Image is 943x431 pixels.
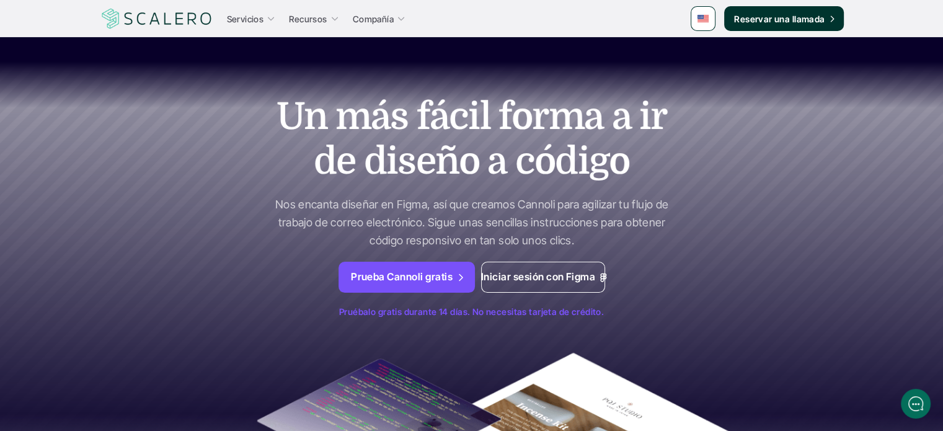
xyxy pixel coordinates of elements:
font: Funcionamos con Gist [91,351,170,360]
font: Nueva conversación [75,172,154,182]
font: Nos encanta diseñar en Figma, así que creamos Cannoli para agilizar tu flujo de trabajo de correo... [275,198,671,247]
button: Nueva conversación [19,164,229,189]
a: Reservar una llamada [724,6,843,31]
font: Prueba Cannoli gratis [350,270,452,283]
font: código [515,140,629,182]
font: Reservar una llamada [734,14,825,24]
font: a [612,96,631,138]
a: Iniciar sesión con Figma [481,262,605,293]
img: Logotipo de la empresa Scalero [100,7,214,30]
font: Pruébalo gratis durante 14 días. No necesitas tarjeta de crédito. [339,306,604,317]
font: Iniciar sesión con Figma [480,270,595,283]
font: de [314,140,355,182]
font: ir [639,96,666,138]
font: Háganos saber si podemos ayudarle con el marketing del ciclo de vida. [19,83,219,161]
font: forma [498,96,603,138]
font: más fácil [335,96,490,138]
font: Compañía [353,14,394,24]
font: Un [277,96,327,138]
font: Recursos [289,14,327,24]
iframe: iframe de burbuja de Gist Messenger [901,389,931,419]
font: a [487,140,507,182]
font: Servicios [227,14,264,24]
font: diseño [364,140,479,182]
font: ¡Hola! [PERSON_NAME][GEOGRAPHIC_DATA]. [19,61,395,79]
a: Prueba Cannoli gratis [339,262,475,293]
